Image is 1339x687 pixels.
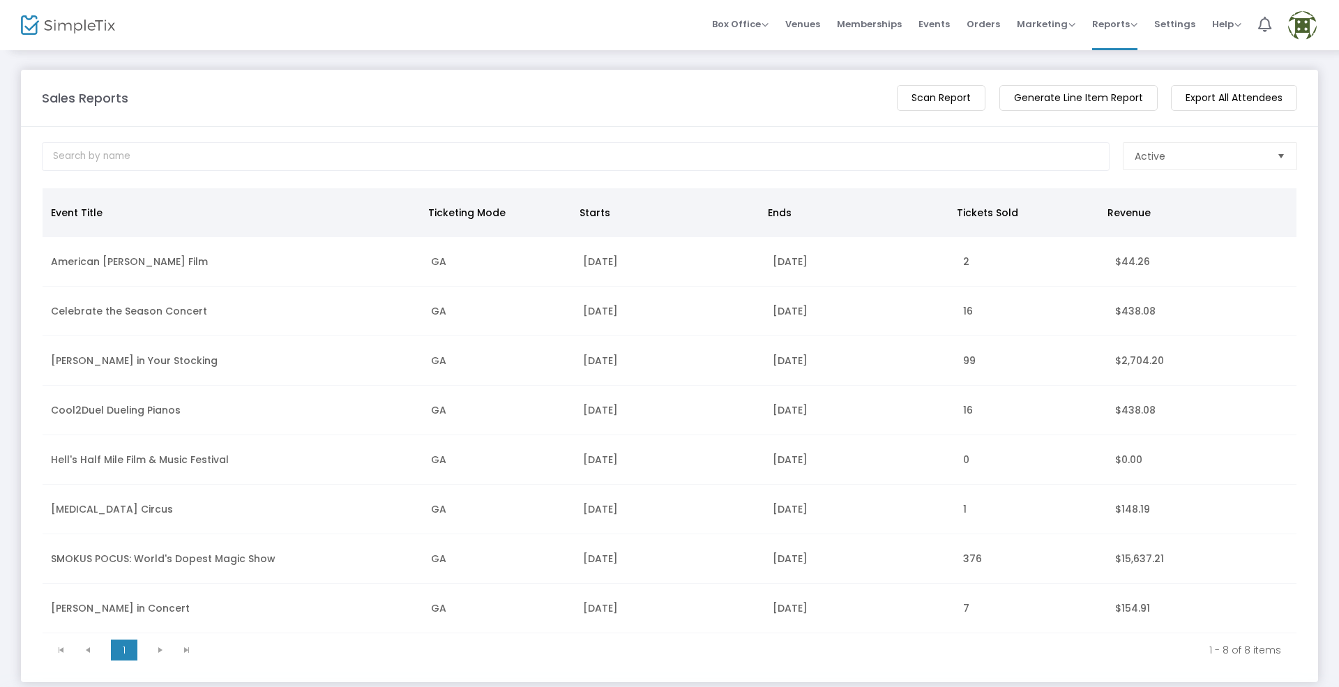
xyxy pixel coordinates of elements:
span: Revenue [1107,206,1151,220]
td: Hell's Half Mile Film & Music Festival [43,435,423,485]
td: GA [423,534,575,584]
m-panel-title: Sales Reports [42,89,128,107]
td: [DATE] [575,435,764,485]
span: Page 1 [111,640,137,660]
td: [DATE] [575,386,764,435]
td: [DATE] [764,336,954,386]
td: $438.08 [1107,386,1296,435]
span: Events [918,6,950,42]
kendo-pager-info: 1 - 8 of 8 items [210,643,1281,657]
td: [DATE] [764,287,954,336]
td: $154.91 [1107,584,1296,633]
td: [DATE] [575,237,764,287]
td: [DATE] [575,336,764,386]
div: Data table [43,188,1296,633]
td: Cool2Duel Dueling Pianos [43,386,423,435]
td: [PERSON_NAME] in Your Stocking [43,336,423,386]
th: Tickets Sold [948,188,1099,237]
td: American [PERSON_NAME] Film [43,237,423,287]
m-button: Scan Report [897,85,985,111]
td: 16 [955,386,1107,435]
button: Select [1271,143,1291,169]
span: Settings [1154,6,1195,42]
span: Box Office [712,17,769,31]
td: [DATE] [764,237,954,287]
td: [MEDICAL_DATA] Circus [43,485,423,534]
td: $438.08 [1107,287,1296,336]
td: GA [423,287,575,336]
input: Search by name [42,142,1110,171]
td: Celebrate the Season Concert [43,287,423,336]
th: Starts [571,188,760,237]
td: 376 [955,534,1107,584]
th: Ends [759,188,948,237]
td: 99 [955,336,1107,386]
td: [PERSON_NAME] in Concert [43,584,423,633]
span: Marketing [1017,17,1075,31]
m-button: Generate Line Item Report [999,85,1158,111]
span: Active [1135,149,1165,163]
span: Help [1212,17,1241,31]
td: GA [423,584,575,633]
m-button: Export All Attendees [1171,85,1297,111]
td: 7 [955,584,1107,633]
td: 2 [955,237,1107,287]
td: GA [423,237,575,287]
td: [DATE] [764,485,954,534]
span: Orders [967,6,1000,42]
td: GA [423,435,575,485]
td: SMOKUS POCUS: World's Dopest Magic Show [43,534,423,584]
span: Reports [1092,17,1137,31]
td: 16 [955,287,1107,336]
td: 0 [955,435,1107,485]
td: $148.19 [1107,485,1296,534]
span: Memberships [837,6,902,42]
td: [DATE] [575,485,764,534]
td: GA [423,386,575,435]
td: [DATE] [764,435,954,485]
td: [DATE] [575,287,764,336]
td: [DATE] [764,386,954,435]
span: Venues [785,6,820,42]
th: Ticketing Mode [420,188,570,237]
td: [DATE] [575,534,764,584]
td: $44.26 [1107,237,1296,287]
td: $2,704.20 [1107,336,1296,386]
td: [DATE] [764,534,954,584]
th: Event Title [43,188,420,237]
td: [DATE] [764,584,954,633]
td: [DATE] [575,584,764,633]
td: 1 [955,485,1107,534]
td: $15,637.21 [1107,534,1296,584]
td: GA [423,336,575,386]
td: GA [423,485,575,534]
td: $0.00 [1107,435,1296,485]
